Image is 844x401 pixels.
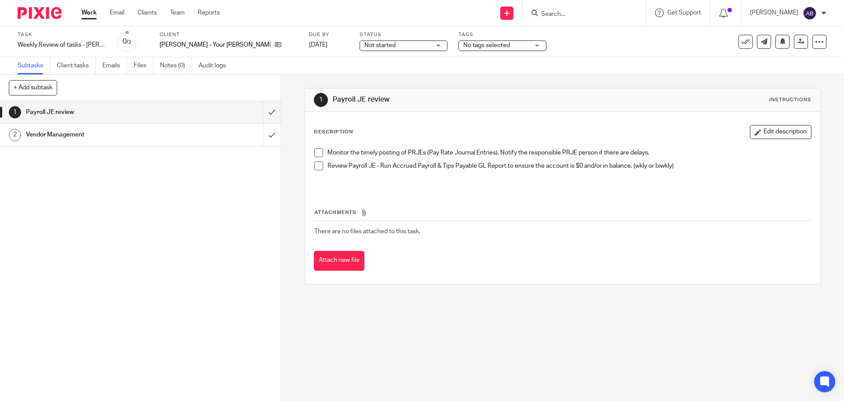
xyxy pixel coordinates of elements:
span: Get Support [667,10,701,16]
p: [PERSON_NAME] - Your [PERSON_NAME] LLC [160,40,270,49]
h1: Payroll JE review [26,106,178,119]
h1: Vendor Management [26,128,178,141]
a: Clients [138,8,157,17]
p: Monitor the timely posting of PRJEs (Pay Rate Journal Entries). Notify the responsible PRJE perso... [327,148,811,157]
a: Team [170,8,185,17]
button: Attach new file [314,251,364,271]
div: 2 [9,129,21,141]
a: Emails [102,57,127,74]
input: Search [540,11,619,18]
a: Reports [198,8,220,17]
small: /2 [127,40,131,44]
p: Review Payroll JE - Run Accrued Payroll & Tips Payable GL Report to ensure the account is $0 and/... [327,162,811,170]
span: Not started [364,42,396,48]
label: Tags [458,31,546,38]
div: Instructions [769,96,811,103]
button: Edit description [750,125,811,139]
img: svg%3E [803,6,817,20]
div: Weekly Review of tasks - [PERSON_NAME] [18,40,105,49]
span: Attachments [314,210,357,215]
a: Email [110,8,124,17]
div: 0 [123,37,131,47]
span: There are no files attached to this task. [314,228,420,235]
a: Notes (0) [160,57,192,74]
label: Client [160,31,298,38]
a: Audit logs [199,57,233,74]
button: + Add subtask [9,80,57,95]
span: No tags selected [463,42,510,48]
label: Status [360,31,447,38]
div: 1 [9,106,21,118]
label: Task [18,31,105,38]
a: Subtasks [18,57,50,74]
label: Due by [309,31,349,38]
h1: Payroll JE review [333,95,582,104]
a: Work [81,8,97,17]
a: Client tasks [57,57,96,74]
span: [DATE] [309,42,327,48]
div: Weekly Review of tasks - JA [18,40,105,49]
img: Pixie [18,7,62,19]
div: 1 [314,93,328,107]
a: Files [134,57,153,74]
p: [PERSON_NAME] [750,8,798,17]
p: Description [314,129,353,136]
